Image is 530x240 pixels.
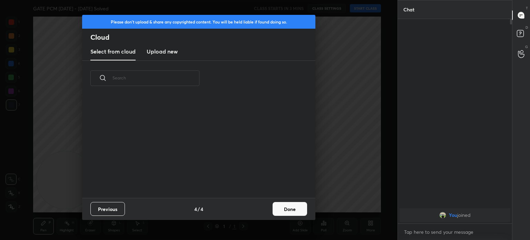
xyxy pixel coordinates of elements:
input: Search [112,63,199,93]
p: Chat [398,0,420,19]
button: Previous [90,202,125,216]
span: joined [457,212,471,218]
span: You [449,212,457,218]
h4: 4 [200,205,203,213]
h2: Cloud [90,33,315,42]
p: D [526,25,528,30]
p: G [525,44,528,49]
div: Please don't upload & share any copyrighted content. You will be held liable if found doing so. [82,15,315,29]
p: T [526,6,528,11]
h3: Upload new [147,47,178,56]
img: 2782fdca8abe4be7a832ca4e3fcd32a4.jpg [439,212,446,219]
h4: / [198,205,200,213]
h4: 4 [194,205,197,213]
div: grid [398,207,512,223]
button: Done [273,202,307,216]
h3: Select from cloud [90,47,136,56]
